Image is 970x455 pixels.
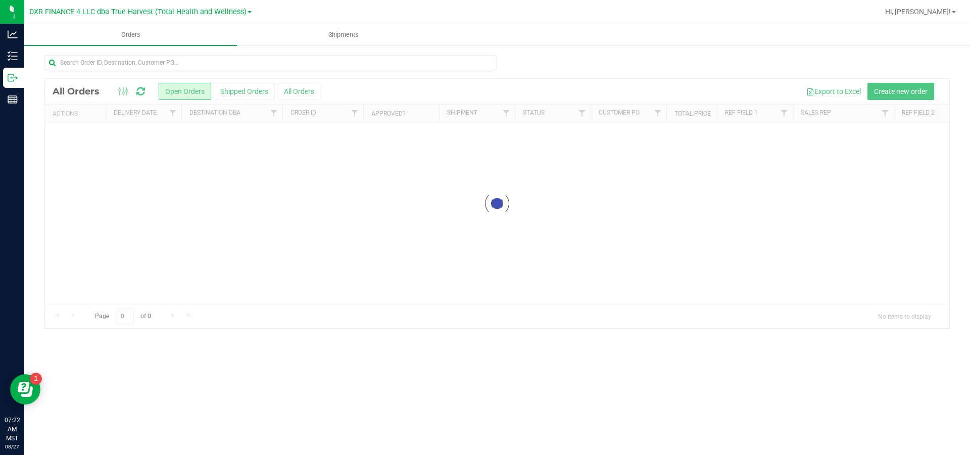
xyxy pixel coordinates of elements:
[8,73,18,83] inline-svg: Outbound
[315,30,372,39] span: Shipments
[237,24,450,45] a: Shipments
[29,8,247,16] span: DXR FINANCE 4 LLC dba True Harvest (Total Health and Wellness)
[108,30,154,39] span: Orders
[24,24,237,45] a: Orders
[8,51,18,61] inline-svg: Inventory
[44,55,497,70] input: Search Order ID, Destination, Customer PO...
[8,29,18,39] inline-svg: Analytics
[8,94,18,105] inline-svg: Reports
[885,8,951,16] span: Hi, [PERSON_NAME]!
[5,443,20,450] p: 08/27
[10,374,40,405] iframe: Resource center
[30,373,42,385] iframe: Resource center unread badge
[5,416,20,443] p: 07:22 AM MST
